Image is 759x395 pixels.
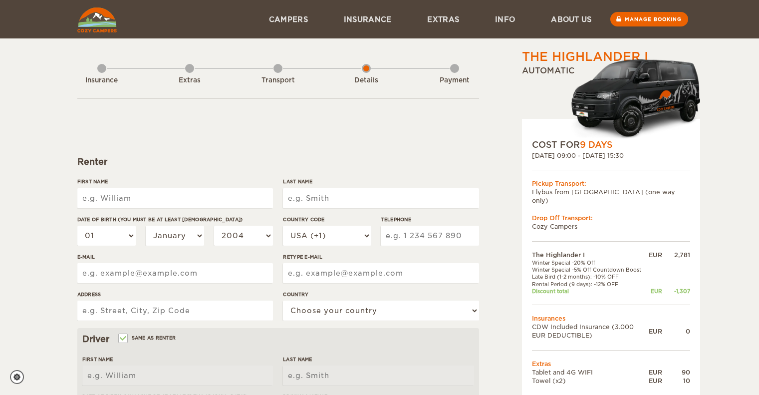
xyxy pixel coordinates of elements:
label: Retype E-mail [283,253,479,261]
td: Tablet and 4G WIFI [532,368,649,377]
label: First Name [77,178,273,185]
td: Extras [532,360,690,368]
label: Address [77,291,273,298]
div: COST FOR [532,139,690,151]
input: e.g. William [77,188,273,208]
td: Rental Period (9 days): -12% OFF [532,281,649,288]
label: Same as renter [119,333,176,343]
a: Cookie settings [10,370,30,384]
td: Towel (x2) [532,377,649,385]
div: EUR [649,288,662,295]
div: [DATE] 09:00 - [DATE] 15:30 [532,151,690,160]
label: First Name [82,356,273,363]
label: Country Code [283,216,371,223]
div: 0 [662,327,690,336]
td: Winter Special -20% Off [532,259,649,266]
a: Manage booking [610,12,688,26]
input: e.g. example@example.com [283,263,479,283]
div: Payment [427,76,482,85]
div: Insurance [74,76,129,85]
img: Cozy Campers [77,7,117,32]
td: Late Bird (1-2 months): -10% OFF [532,273,649,280]
td: The Highlander I [532,251,649,259]
input: e.g. Smith [283,366,474,386]
input: e.g. Street, City, Zip Code [77,301,273,321]
div: The Highlander I [522,48,648,65]
label: E-mail [77,253,273,261]
td: Flybus from [GEOGRAPHIC_DATA] (one way only) [532,188,690,205]
td: Winter Special -5% Off Countdown Boost [532,266,649,273]
td: Cozy Campers [532,222,690,231]
div: Pickup Transport: [532,179,690,188]
div: EUR [649,327,662,336]
label: Country [283,291,479,298]
span: 9 Days [580,140,612,150]
label: Telephone [381,216,479,223]
div: EUR [649,251,662,259]
input: e.g. 1 234 567 890 [381,226,479,246]
img: Cozy-3.png [562,57,700,139]
div: 2,781 [662,251,690,259]
input: e.g. Smith [283,188,479,208]
td: Discount total [532,288,649,295]
div: Transport [251,76,305,85]
label: Last Name [283,356,474,363]
div: -1,307 [662,288,690,295]
td: CDW Included Insurance (3.000 EUR DEDUCTIBLE) [532,323,649,340]
input: e.g. William [82,366,273,386]
div: 90 [662,368,690,377]
input: e.g. example@example.com [77,263,273,283]
td: Insurances [532,314,690,323]
div: Driver [82,333,474,345]
label: Date of birth (You must be at least [DEMOGRAPHIC_DATA]) [77,216,273,223]
label: Last Name [283,178,479,185]
div: Extras [162,76,217,85]
div: EUR [649,377,662,385]
div: EUR [649,368,662,377]
input: Same as renter [119,336,126,343]
div: Drop Off Transport: [532,214,690,222]
div: Automatic [522,65,700,139]
div: Renter [77,156,479,168]
div: 10 [662,377,690,385]
div: Details [339,76,394,85]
